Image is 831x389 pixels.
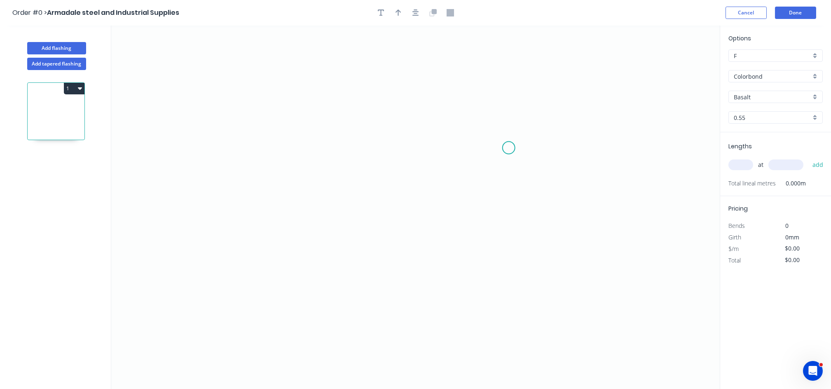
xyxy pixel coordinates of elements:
span: $/m [728,245,739,253]
span: Order #0 > [12,8,47,17]
span: Options [728,34,751,42]
span: 0mm [786,233,800,241]
span: Armadale steel and Industrial Supplies [47,8,179,17]
span: at [758,159,763,171]
span: 0.000m [776,178,806,189]
svg: 0 [111,26,720,389]
iframe: Intercom live chat [803,361,823,381]
button: 1 [64,83,84,94]
span: Pricing [728,204,748,213]
span: 0 [786,222,789,230]
button: Done [775,7,816,19]
span: Bends [728,222,745,230]
span: Girth [728,233,741,241]
input: Material [734,72,811,81]
input: Price level [734,52,811,60]
button: add [808,158,828,172]
span: Total [728,256,741,264]
span: Total lineal metres [728,178,776,189]
button: Cancel [726,7,767,19]
button: Add tapered flashing [27,58,86,70]
input: Thickness [734,113,811,122]
button: Add flashing [27,42,86,54]
span: Lengths [728,142,752,150]
input: Colour [734,93,811,101]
